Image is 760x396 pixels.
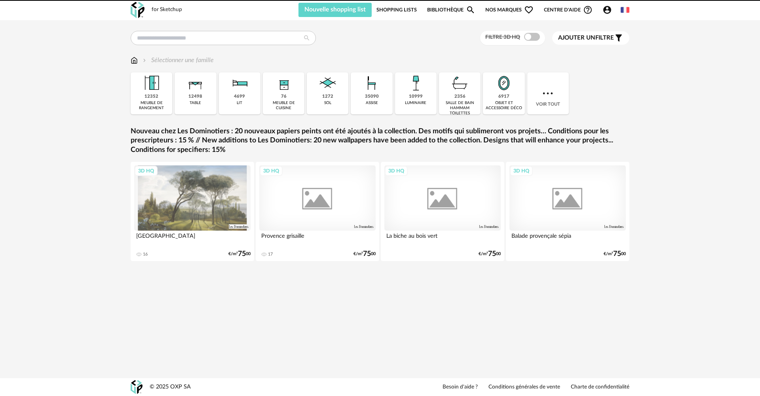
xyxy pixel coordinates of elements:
[150,383,191,391] div: © 2025 OXP SA
[454,94,465,100] div: 2356
[259,231,376,246] div: Provence grisaille
[133,100,170,111] div: meuble de rangement
[602,5,616,15] span: Account Circle icon
[144,94,158,100] div: 12352
[583,5,593,15] span: Help Circle Outline icon
[366,100,378,106] div: assise
[234,94,245,100] div: 4699
[604,251,626,257] div: €/m² 00
[304,6,366,13] span: Nouvelle shopping list
[449,72,471,94] img: Salle%20de%20bain.png
[384,231,501,246] div: La biche au bois vert
[228,251,251,257] div: €/m² 00
[544,5,593,15] span: Centre d'aideHelp Circle Outline icon
[260,166,283,176] div: 3D HQ
[134,231,251,246] div: [GEOGRAPHIC_DATA]
[488,251,496,257] span: 75
[363,251,371,257] span: 75
[188,94,202,100] div: 12498
[152,6,182,13] div: for Sketchup
[361,72,382,94] img: Assise.png
[365,94,379,100] div: 35090
[131,56,138,65] img: svg+xml;base64,PHN2ZyB3aWR0aD0iMTYiIGhlaWdodD0iMTciIHZpZXdCb3g9IjAgMCAxNiAxNyIgZmlsbD0ibm9uZSIgeG...
[602,5,612,15] span: Account Circle icon
[265,100,302,111] div: meuble de cuisine
[131,380,142,394] img: OXP
[131,2,144,18] img: OXP
[141,56,214,65] div: Sélectionner une famille
[238,251,246,257] span: 75
[273,72,294,94] img: Rangement.png
[488,384,560,391] a: Conditions générales de vente
[485,100,522,111] div: objet et accessoire déco
[237,100,242,106] div: lit
[506,162,629,261] a: 3D HQ Balade provençale sépia €/m²7500
[409,94,423,100] div: 10999
[485,34,520,40] span: Filtre 3D HQ
[353,251,376,257] div: €/m² 00
[614,33,623,43] span: Filter icon
[131,162,254,261] a: 3D HQ [GEOGRAPHIC_DATA] 16 €/m²7500
[479,251,501,257] div: €/m² 00
[498,94,509,100] div: 6917
[317,72,338,94] img: Sol.png
[524,5,534,15] span: Heart Outline icon
[405,100,426,106] div: luminaire
[571,384,629,391] a: Charte de confidentialité
[510,166,533,176] div: 3D HQ
[131,127,629,155] a: Nouveau chez Les Dominotiers : 20 nouveaux papiers peints ont été ajoutés à la collection. Des mo...
[298,3,372,17] button: Nouvelle shopping list
[141,72,162,94] img: Meuble%20de%20rangement.png
[376,3,417,17] a: Shopping Lists
[185,72,206,94] img: Table.png
[385,166,408,176] div: 3D HQ
[527,72,569,114] div: Voir tout
[322,94,333,100] div: 1272
[381,162,504,261] a: 3D HQ La biche au bois vert €/m²7500
[405,72,426,94] img: Luminaire.png
[621,6,629,14] img: fr
[256,162,379,261] a: 3D HQ Provence grisaille 17 €/m²7500
[443,384,478,391] a: Besoin d'aide ?
[466,5,475,15] span: Magnify icon
[268,252,273,257] div: 17
[541,86,555,100] img: more.7b13dc1.svg
[229,72,250,94] img: Literie.png
[190,100,201,106] div: table
[141,56,148,65] img: svg+xml;base64,PHN2ZyB3aWR0aD0iMTYiIGhlaWdodD0iMTYiIHZpZXdCb3g9IjAgMCAxNiAxNiIgZmlsbD0ibm9uZSIgeG...
[427,3,475,17] a: BibliothèqueMagnify icon
[613,251,621,257] span: 75
[509,231,626,246] div: Balade provençale sépia
[143,252,148,257] div: 16
[441,100,478,116] div: salle de bain hammam toilettes
[558,35,595,41] span: Ajouter un
[135,166,158,176] div: 3D HQ
[485,3,534,17] span: Nos marques
[558,34,614,42] span: filtre
[281,94,287,100] div: 76
[493,72,515,94] img: Miroir.png
[552,31,629,45] button: Ajouter unfiltre Filter icon
[324,100,331,106] div: sol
